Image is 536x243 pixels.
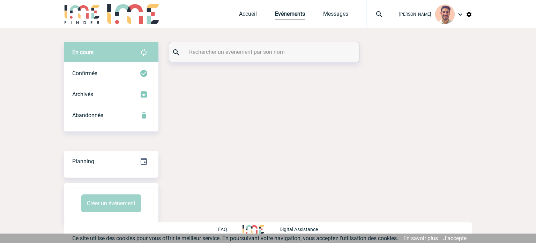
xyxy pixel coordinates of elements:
span: [PERSON_NAME] [399,12,431,17]
a: En savoir plus [403,235,438,242]
img: IME-Finder [64,4,100,24]
img: 132114-0.jpg [435,5,455,24]
span: Archivés [72,91,93,98]
a: J'accepte [443,235,467,242]
input: Rechercher un événement par son nom [187,47,343,57]
span: Confirmés [72,70,97,77]
a: FAQ [218,226,243,232]
a: Messages [323,10,348,20]
span: Planning [72,158,94,165]
a: Accueil [239,10,257,20]
div: Retrouvez ici tous vos évènements avant confirmation [64,42,158,63]
span: Ce site utilise des cookies pour vous offrir le meilleur service. En poursuivant votre navigation... [72,235,398,242]
div: Retrouvez ici tous vos événements organisés par date et état d'avancement [64,151,158,172]
span: En cours [72,49,94,56]
button: Créer un événement [81,194,141,212]
p: Digital Assistance [280,227,318,232]
span: Abandonnés [72,112,103,119]
a: Planning [64,151,158,171]
a: Evénements [275,10,305,20]
div: Retrouvez ici tous vos événements annulés [64,105,158,126]
p: FAQ [218,227,227,232]
img: http://www.idealmeetingsevents.fr/ [243,225,264,234]
div: Retrouvez ici tous les événements que vous avez décidé d'archiver [64,84,158,105]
